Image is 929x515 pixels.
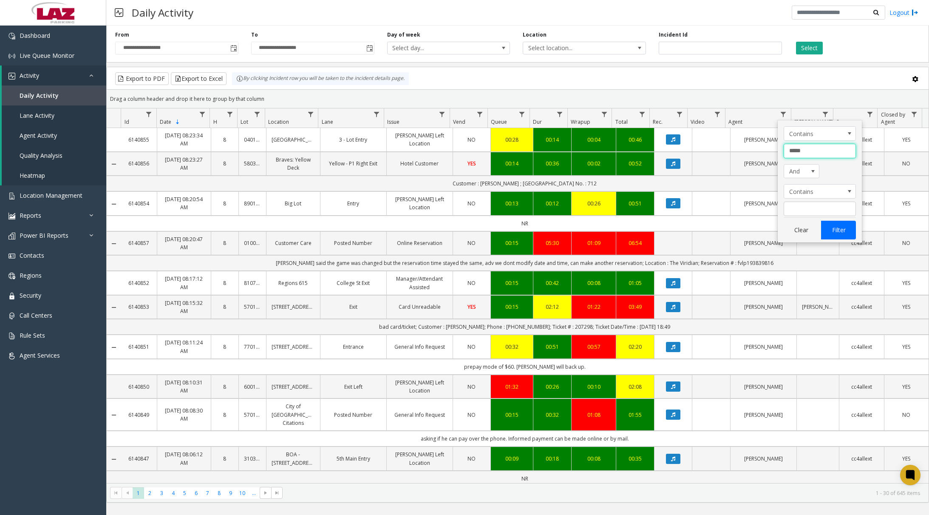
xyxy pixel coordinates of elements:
[392,343,448,351] a: General Info Request
[20,351,60,359] span: Agent Services
[8,313,15,319] img: 'icon'
[216,136,233,144] a: 8
[538,279,566,287] a: 00:42
[121,471,929,487] td: NR
[538,455,566,463] a: 00:18
[889,279,923,287] a: YES
[467,343,476,350] span: NO
[8,193,15,199] img: 'icon'
[621,279,649,287] div: 01:05
[8,253,15,259] img: 'icon'
[538,136,566,144] a: 00:14
[577,455,611,463] a: 00:08
[467,411,476,418] span: NO
[2,65,106,85] a: Activity
[496,239,528,247] div: 00:15
[516,108,528,120] a: Queue Filter Menu
[115,31,129,39] label: From
[889,343,923,351] a: YES
[20,151,62,159] span: Quality Analysis
[577,159,611,168] a: 00:02
[621,199,649,208] a: 00:51
[121,176,929,191] td: Customer : [PERSON_NAME] ; [GEOGRAPHIC_DATA] No. : 712
[902,411,910,418] span: NO
[126,455,152,463] a: 6140847
[126,136,152,144] a: 6140855
[496,455,528,463] a: 00:09
[271,487,283,499] span: Go to the last page
[2,105,106,125] a: Lane Activity
[736,303,791,311] a: [PERSON_NAME]
[538,199,566,208] a: 00:12
[598,108,610,120] a: Wrapup Filter Menu
[107,201,121,208] a: Collapse Details
[8,213,15,219] img: 'icon'
[20,31,50,40] span: Dashboard
[784,127,841,140] span: Contains
[736,279,791,287] a: [PERSON_NAME]
[621,303,649,311] a: 03:49
[272,343,314,351] a: [STREET_ADDRESS]
[20,171,45,179] span: Heatmap
[577,343,611,351] div: 00:57
[458,455,486,463] a: NO
[20,271,42,279] span: Regions
[20,311,52,319] span: Call Centers
[107,240,121,247] a: Collapse Details
[162,235,205,251] a: [DATE] 08:20:47 AM
[621,343,649,351] a: 02:20
[621,159,649,168] a: 00:52
[2,145,106,165] a: Quality Analysis
[889,199,923,208] a: YES
[20,231,68,239] span: Power BI Reports
[8,33,15,40] img: 'icon'
[272,450,314,467] a: BOA - [STREET_ADDRESS]
[467,455,476,462] span: NO
[107,161,121,168] a: Collapse Details
[467,239,476,247] span: NO
[621,383,649,391] div: 02:08
[162,275,205,291] a: [DATE] 08:17:12 AM
[902,383,910,390] span: YES
[216,239,233,247] a: 8
[458,239,486,247] a: NO
[736,239,791,247] a: [PERSON_NAME]
[467,136,476,143] span: NO
[844,279,878,287] a: cc4allext
[8,273,15,279] img: 'icon'
[392,131,448,148] a: [PERSON_NAME] Left Location
[20,111,54,120] span: Lane Activity
[496,411,528,419] div: 00:15
[889,411,923,419] a: NO
[272,383,314,391] a: [STREET_ADDRESS]
[244,279,261,287] a: 810757
[736,199,791,208] a: [PERSON_NAME]
[467,303,476,310] span: YES
[736,383,791,391] a: [PERSON_NAME]
[864,108,875,120] a: Source Filter Menu
[802,303,834,311] a: [PERSON_NAME]
[777,108,789,120] a: Agent Filter Menu
[621,455,649,463] a: 00:35
[496,136,528,144] div: 00:28
[458,136,486,144] a: NO
[326,411,381,419] a: Posted Number
[496,343,528,351] div: 00:32
[577,199,611,208] a: 00:26
[467,160,476,167] span: YES
[577,383,611,391] a: 00:10
[538,343,566,351] a: 00:51
[392,275,448,291] a: Manager/Attendant Assisted
[538,411,566,419] a: 00:32
[244,383,261,391] a: 600125
[458,199,486,208] a: NO
[216,199,233,208] a: 8
[121,431,929,447] td: asking if he can pay over the phone. Informed payment can be made online or by mail.
[621,411,649,419] a: 01:55
[844,239,878,247] a: cc4allext
[458,383,486,391] a: NO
